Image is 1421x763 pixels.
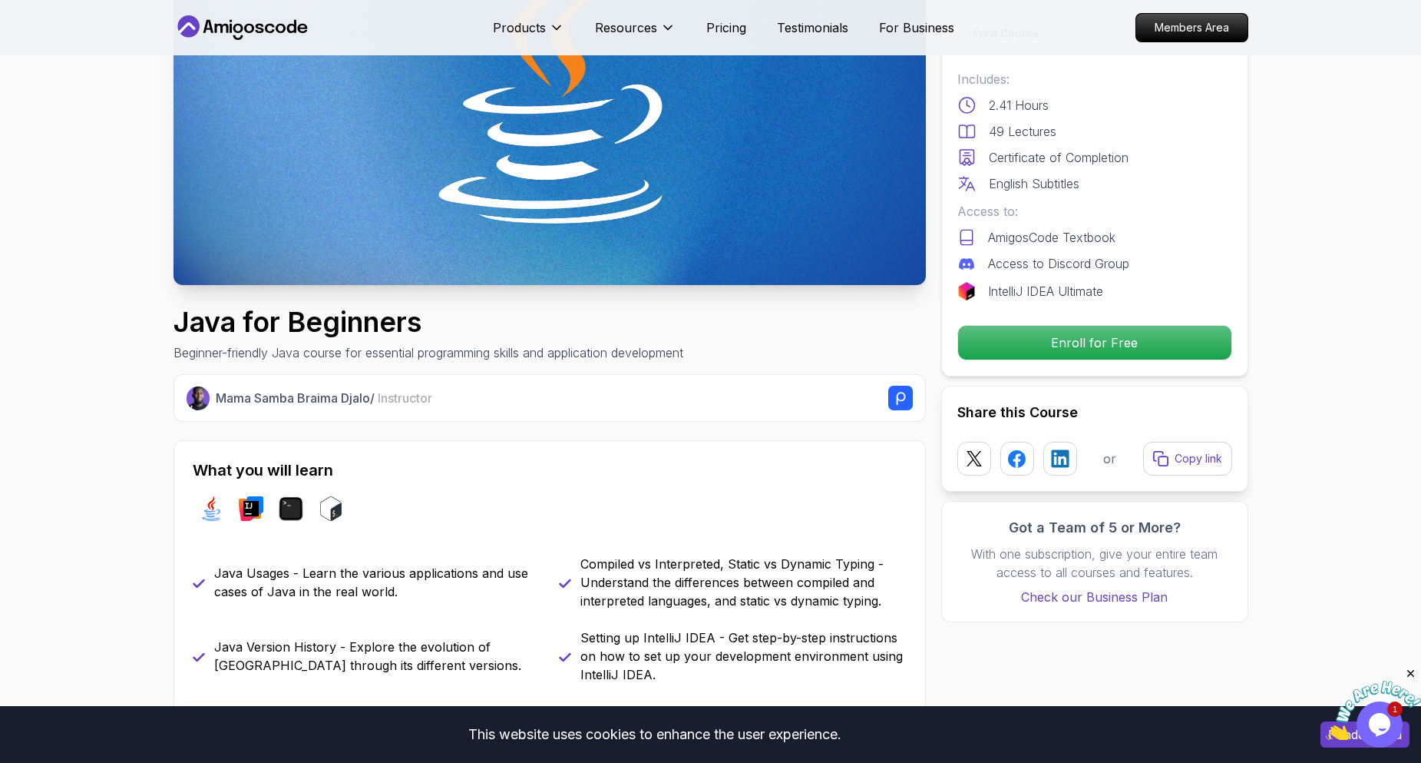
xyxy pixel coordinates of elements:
[378,390,432,406] span: Instructor
[1326,667,1421,740] iframe: chat widget
[214,564,540,601] p: Java Usages - Learn the various applications and use cases of Java in the real world.
[12,718,1297,751] div: This website uses cookies to enhance the user experience.
[957,588,1232,606] a: Check our Business Plan
[216,389,432,407] p: Mama Samba Braima Djalo /
[957,545,1232,582] p: With one subscription, give your entire team access to all courses and features.
[988,254,1129,273] p: Access to Discord Group
[989,96,1049,114] p: 2.41 Hours
[957,202,1232,221] p: Access to:
[957,517,1232,539] h3: Got a Team of 5 or More?
[214,638,540,675] p: Java Version History - Explore the evolution of [GEOGRAPHIC_DATA] through its different versions.
[1143,442,1232,476] button: Copy link
[1135,13,1248,42] a: Members Area
[879,18,954,37] a: For Business
[988,282,1103,300] p: IntelliJ IDEA Ultimate
[1175,451,1222,466] p: Copy link
[187,386,210,410] img: Nelson Djalo
[957,402,1232,423] h2: Share this Course
[580,555,907,610] p: Compiled vs Interpreted, Static vs Dynamic Typing - Understand the differences between compiled a...
[580,702,907,758] p: Reserved Keywords, Variables, Data Types - Understand the fundamental building blocks of Java, in...
[1320,722,1409,748] button: Accept cookies
[1136,14,1248,41] p: Members Area
[279,496,303,521] img: terminal logo
[173,307,683,337] h1: Java for Beginners
[595,18,657,37] p: Resources
[957,70,1232,88] p: Includes:
[493,18,564,49] button: Products
[957,325,1232,360] button: Enroll for Free
[989,174,1079,193] p: English Subtitles
[214,702,540,758] p: Creating, Compiling, and Running Java Programs - Learn how to create, compile, and run Java progr...
[989,148,1129,167] p: Certificate of Completion
[199,496,223,521] img: java logo
[580,629,907,684] p: Setting up IntelliJ IDEA - Get step-by-step instructions on how to set up your development enviro...
[706,18,746,37] a: Pricing
[493,18,546,37] p: Products
[193,459,907,481] h2: What you will learn
[988,228,1115,247] p: AmigosCode Textbook
[777,18,848,37] a: Testimonials
[319,496,343,521] img: bash logo
[957,282,976,300] img: jetbrains logo
[595,18,676,49] button: Resources
[173,343,683,362] p: Beginner-friendly Java course for essential programming skills and application development
[239,496,263,521] img: intellij logo
[1103,450,1116,468] p: or
[958,326,1231,360] p: Enroll for Free
[989,122,1056,141] p: 49 Lectures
